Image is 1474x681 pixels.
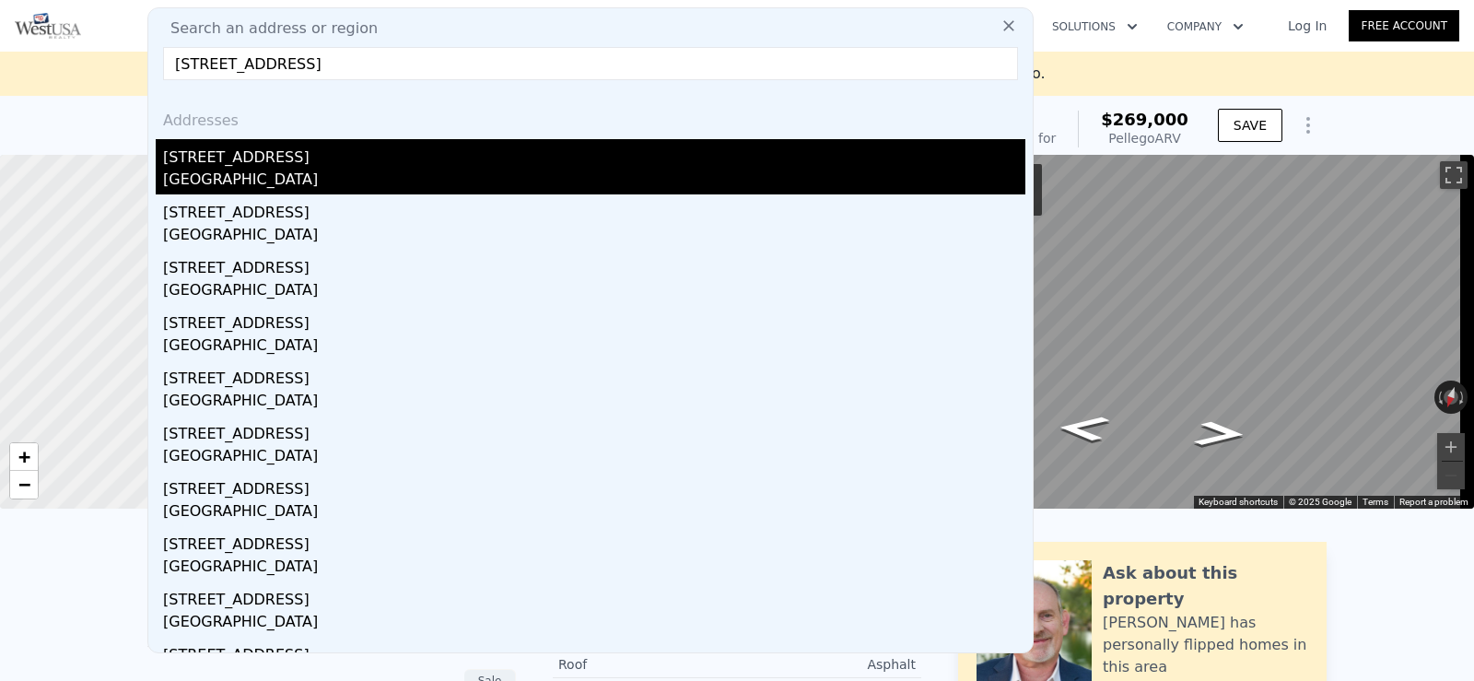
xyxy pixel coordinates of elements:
div: [STREET_ADDRESS] [163,250,1025,279]
path: Go East, W Teton Rd [1035,409,1131,447]
div: [GEOGRAPHIC_DATA] [163,279,1025,305]
div: [GEOGRAPHIC_DATA] [163,390,1025,416]
button: Zoom in [1437,433,1465,461]
span: Search an address or region [156,18,378,40]
a: Terms (opens in new tab) [1363,497,1388,507]
div: Ask about this property [1103,560,1308,612]
div: [STREET_ADDRESS] [163,471,1025,500]
div: [GEOGRAPHIC_DATA] [163,169,1025,194]
div: [GEOGRAPHIC_DATA] [163,500,1025,526]
a: Zoom out [10,471,38,499]
div: [STREET_ADDRESS] [163,139,1025,169]
div: [GEOGRAPHIC_DATA] [163,224,1025,250]
button: Rotate clockwise [1458,381,1468,414]
div: Addresses [156,95,1025,139]
div: [GEOGRAPHIC_DATA] [163,335,1025,360]
div: Asphalt [737,655,916,674]
img: Pellego [15,13,81,39]
button: SAVE [1218,109,1282,142]
span: + [18,445,30,468]
button: Rotate counterclockwise [1434,381,1445,414]
button: Solutions [1037,10,1152,43]
span: $269,000 [1101,110,1188,129]
div: Pellego ARV [1101,129,1188,147]
div: [GEOGRAPHIC_DATA] [163,445,1025,471]
div: Map [843,155,1474,509]
div: [STREET_ADDRESS] [163,360,1025,390]
div: [STREET_ADDRESS] [163,637,1025,666]
button: Company [1152,10,1258,43]
div: [STREET_ADDRESS] [163,416,1025,445]
div: Roof [558,655,737,674]
span: − [18,473,30,496]
div: Street View [843,155,1474,509]
a: Report a problem [1399,497,1468,507]
button: Show Options [1290,107,1327,144]
a: Free Account [1349,10,1459,41]
button: Zoom out [1437,462,1465,489]
button: Toggle fullscreen view [1440,161,1468,189]
div: [STREET_ADDRESS] [163,305,1025,335]
a: Zoom in [10,443,38,471]
a: Log In [1266,17,1349,35]
button: Keyboard shortcuts [1199,496,1278,509]
div: [GEOGRAPHIC_DATA] [163,611,1025,637]
input: Enter an address, city, region, neighborhood or zip code [163,47,1018,80]
div: [PERSON_NAME] has personally flipped homes in this area [1103,612,1308,678]
button: Reset the view [1439,380,1463,416]
span: © 2025 Google [1289,497,1351,507]
div: [STREET_ADDRESS] [163,581,1025,611]
div: [STREET_ADDRESS] [163,526,1025,556]
path: Go West, W Teton Rd [1172,415,1268,452]
div: [STREET_ADDRESS] [163,194,1025,224]
div: [GEOGRAPHIC_DATA] [163,556,1025,581]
